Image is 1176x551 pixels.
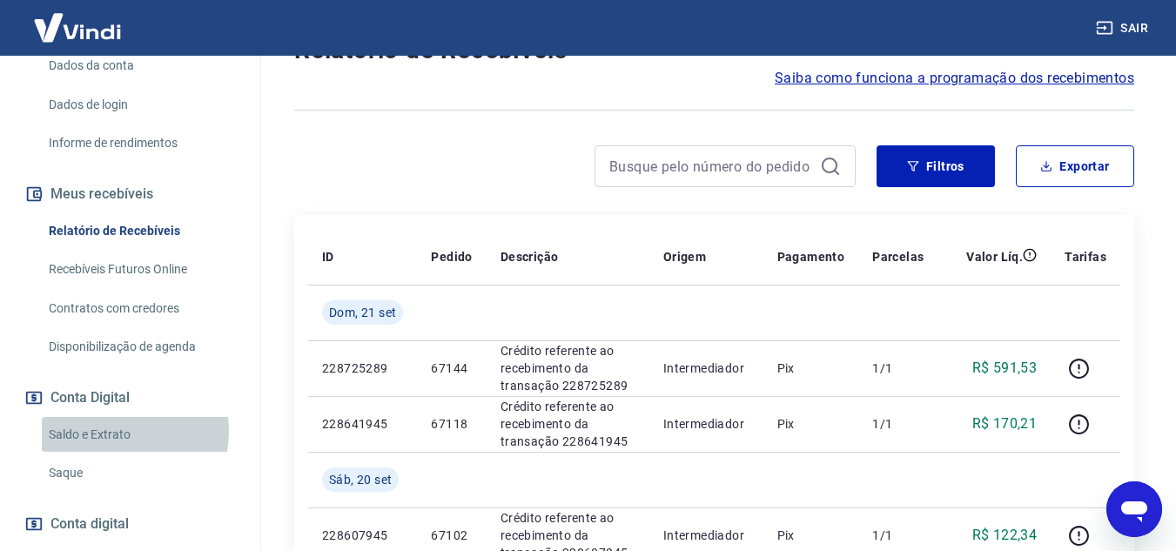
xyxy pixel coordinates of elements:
[42,417,239,453] a: Saldo e Extrato
[872,527,924,544] p: 1/1
[1106,481,1162,537] iframe: Botão para abrir a janela de mensagens
[322,248,334,265] p: ID
[431,415,472,433] p: 67118
[42,252,239,287] a: Recebíveis Futuros Online
[501,398,635,450] p: Crédito referente ao recebimento da transação 228641945
[501,342,635,394] p: Crédito referente ao recebimento da transação 228725289
[322,527,403,544] p: 228607945
[1016,145,1134,187] button: Exportar
[972,525,1038,546] p: R$ 122,34
[431,248,472,265] p: Pedido
[663,527,749,544] p: Intermediador
[42,455,239,491] a: Saque
[1092,12,1155,44] button: Sair
[42,213,239,249] a: Relatório de Recebíveis
[21,1,134,54] img: Vindi
[322,359,403,377] p: 228725289
[42,48,239,84] a: Dados da conta
[21,505,239,543] a: Conta digital
[872,359,924,377] p: 1/1
[609,153,813,179] input: Busque pelo número do pedido
[877,145,995,187] button: Filtros
[663,248,706,265] p: Origem
[42,329,239,365] a: Disponibilização de agenda
[501,248,559,265] p: Descrição
[431,527,472,544] p: 67102
[872,415,924,433] p: 1/1
[663,359,749,377] p: Intermediador
[42,87,239,123] a: Dados de login
[777,527,845,544] p: Pix
[322,415,403,433] p: 228641945
[777,248,845,265] p: Pagamento
[663,415,749,433] p: Intermediador
[42,125,239,161] a: Informe de rendimentos
[42,291,239,326] a: Contratos com credores
[972,358,1038,379] p: R$ 591,53
[21,379,239,417] button: Conta Digital
[777,415,845,433] p: Pix
[1065,248,1106,265] p: Tarifas
[50,512,129,536] span: Conta digital
[775,68,1134,89] a: Saiba como funciona a programação dos recebimentos
[966,248,1023,265] p: Valor Líq.
[431,359,472,377] p: 67144
[872,248,924,265] p: Parcelas
[972,413,1038,434] p: R$ 170,21
[329,471,392,488] span: Sáb, 20 set
[21,175,239,213] button: Meus recebíveis
[777,359,845,377] p: Pix
[329,304,396,321] span: Dom, 21 set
